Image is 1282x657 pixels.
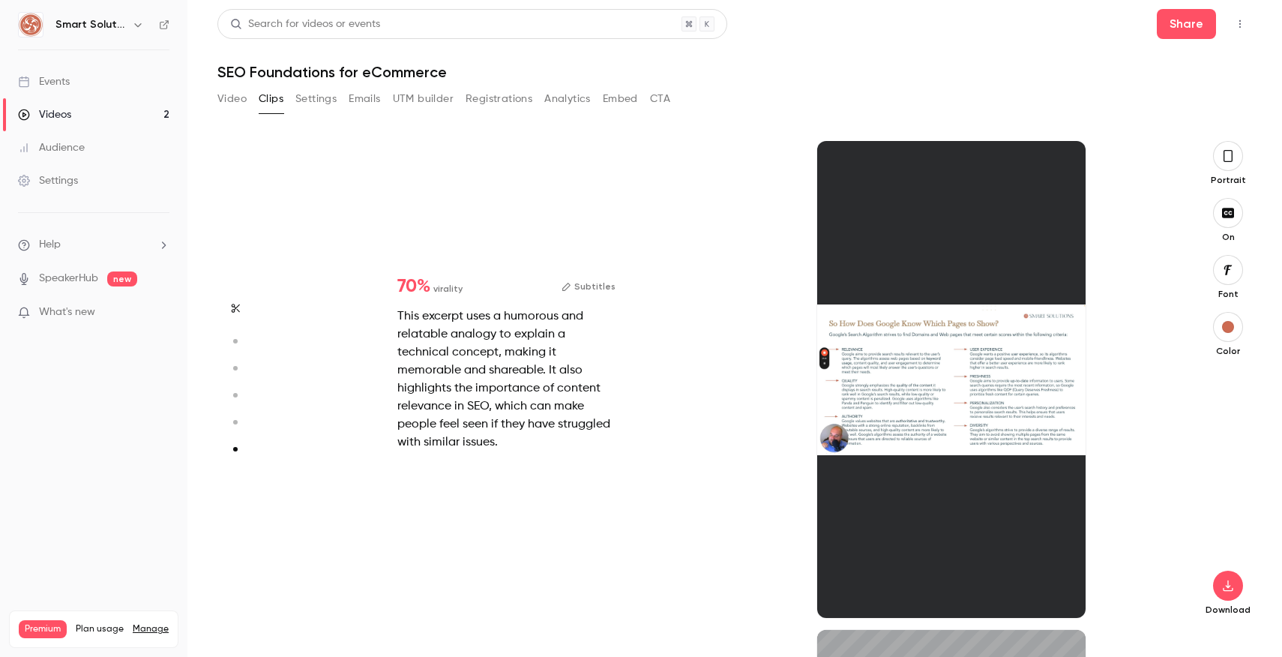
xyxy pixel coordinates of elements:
div: Settings [18,173,78,188]
div: Videos [18,107,71,122]
span: 70 % [397,277,430,295]
h6: Smart Solutions [55,17,126,32]
div: Audience [18,140,85,155]
p: Font [1204,288,1252,300]
button: Analytics [544,87,591,111]
span: Plan usage [76,623,124,635]
div: Events [18,74,70,89]
span: Help [39,237,61,253]
div: This excerpt uses a humorous and relatable analogy to explain a technical concept, making it memo... [397,307,616,451]
button: Top Bar Actions [1228,12,1252,36]
button: Registrations [466,87,532,111]
button: Video [217,87,247,111]
span: virality [433,282,463,295]
p: Portrait [1204,174,1252,186]
button: Share [1157,9,1216,39]
h1: SEO Foundations for eCommerce [217,63,1252,81]
p: Download [1204,604,1252,616]
button: Settings [295,87,337,111]
p: Color [1204,345,1252,357]
span: Premium [19,620,67,638]
iframe: Noticeable Trigger [151,306,169,319]
button: Emails [349,87,380,111]
button: UTM builder [393,87,454,111]
button: CTA [650,87,670,111]
button: Clips [259,87,283,111]
p: On [1204,231,1252,243]
img: Smart Solutions [19,13,43,37]
a: SpeakerHub [39,271,98,286]
a: Manage [133,623,169,635]
span: What's new [39,304,95,320]
button: Embed [603,87,638,111]
div: Search for videos or events [230,16,380,32]
span: new [107,271,137,286]
button: Subtitles [562,277,616,295]
li: help-dropdown-opener [18,237,169,253]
